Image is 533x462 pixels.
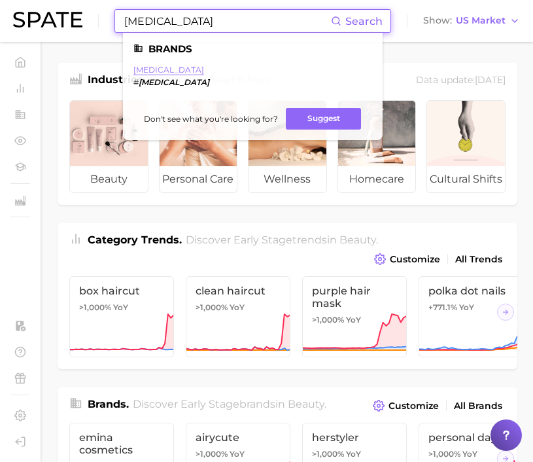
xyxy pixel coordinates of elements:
a: homecare [337,100,417,193]
a: polka dot nails+771.1% YoY [419,276,523,357]
a: purple hair mask>1,000% YoY [302,276,407,357]
div: Data update: [DATE] [416,72,506,90]
span: wellness [249,166,326,192]
span: homecare [338,166,416,192]
span: Customize [390,254,440,265]
span: Show [423,17,452,24]
span: beauty [339,234,376,246]
span: YoY [346,449,361,459]
span: Search [345,15,383,27]
a: cultural shifts [426,100,506,193]
span: +771.1% [428,302,457,312]
span: All Brands [454,400,502,412]
span: Don't see what you're looking for? [144,114,278,124]
button: Scroll Right [497,304,514,321]
span: # [133,77,139,87]
span: polka dot nails [428,285,513,297]
span: YoY [230,449,245,459]
a: Log out. Currently logged in with e-mail zach.stewart@emersongroup.com. [10,432,30,452]
button: ShowUS Market [420,12,523,29]
a: clean haircut>1,000% YoY [186,276,290,357]
span: box haircut [79,285,164,297]
span: beauty [70,166,148,192]
a: beauty [69,100,148,193]
span: YoY [230,302,245,313]
button: Customize [371,250,443,268]
em: [MEDICAL_DATA] [139,77,209,87]
a: box haircut>1,000% YoY [69,276,174,357]
span: Brands . [88,398,129,410]
span: airycute [196,431,281,444]
span: >1,000% [79,302,111,312]
span: >1,000% [312,315,344,325]
span: cultural shifts [427,166,505,192]
a: wellness [248,100,327,193]
input: Search here for a brand, industry, or ingredient [123,10,331,32]
span: personal care [160,166,237,192]
span: YoY [459,302,474,313]
a: All Trends [452,251,506,268]
span: purple hair mask [312,285,397,310]
span: YoY [462,449,477,459]
span: >1,000% [196,449,228,459]
span: beauty [288,398,324,410]
button: Suggest [286,108,361,130]
a: All Brands [451,397,506,415]
a: personal care [159,100,238,193]
h1: Industries. [88,72,146,90]
a: [MEDICAL_DATA] [133,65,204,75]
span: clean haircut [196,285,281,297]
span: YoY [346,315,361,325]
span: >1,000% [428,449,460,459]
li: Brands [133,43,372,54]
span: >1,000% [312,449,344,459]
span: Category Trends . [88,234,182,246]
span: Discover Early Stage brands in . [133,398,326,410]
span: US Market [456,17,506,24]
span: herstyler [312,431,397,444]
span: personal day [428,431,513,444]
img: SPATE [13,12,82,27]
span: emina cosmetics [79,431,164,456]
span: Customize [388,400,439,412]
span: >1,000% [196,302,228,312]
span: Discover Early Stage trends in . [186,234,378,246]
span: YoY [113,302,128,313]
button: Customize [370,397,442,415]
span: All Trends [455,254,502,265]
